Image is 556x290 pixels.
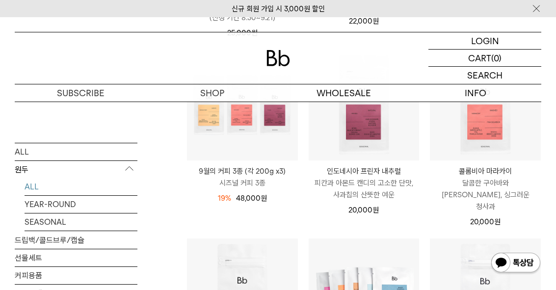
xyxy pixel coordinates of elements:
a: 인도네시아 프린자 내추럴 피칸과 아몬드 캔디의 고소한 단맛, 사과칩의 산뜻한 여운 [309,165,420,201]
img: 인도네시아 프린자 내추럴 [309,50,420,160]
span: 48,000 [236,194,267,203]
p: INFO [410,84,541,102]
span: 20,000 [348,206,379,214]
p: LOGIN [471,32,499,49]
p: 9월의 커피 3종 (각 200g x3) [187,165,298,177]
img: 콜롬비아 마라카이 [430,50,541,160]
a: 9월의 커피 3종 (각 200g x3) 시즈널 커피 3종 [187,165,298,189]
span: 원 [372,206,379,214]
p: 달콤한 구아바와 [PERSON_NAME], 싱그러운 청사과 [430,177,541,212]
img: 9월의 커피 3종 (각 200g x3) [187,50,298,160]
div: 19% [218,192,231,204]
a: 커피용품 [15,266,137,284]
a: 콜롬비아 마라카이 달콤한 구아바와 [PERSON_NAME], 싱그러운 청사과 [430,165,541,212]
span: 원 [261,194,267,203]
a: SUBSCRIBE [15,84,146,102]
a: SHOP [146,84,278,102]
a: LOGIN [428,32,541,50]
p: 원두 [15,160,137,178]
p: 콜롬비아 마라카이 [430,165,541,177]
img: 로고 [266,50,290,66]
img: 카카오톡 채널 1:1 채팅 버튼 [490,252,541,275]
a: 드립백/콜드브루/캡슐 [15,231,137,248]
p: WHOLESALE [278,84,410,102]
span: 원 [494,217,501,226]
a: SEASONAL [25,213,137,230]
a: 선물세트 [15,249,137,266]
a: YEAR-ROUND [25,195,137,212]
p: (0) [491,50,502,66]
a: ALL [15,143,137,160]
a: CART (0) [428,50,541,67]
a: ALL [25,178,137,195]
p: 피칸과 아몬드 캔디의 고소한 단맛, 사과칩의 산뜻한 여운 [309,177,420,201]
a: 신규 회원 가입 시 3,000원 할인 [232,4,325,13]
p: 인도네시아 프린자 내추럴 [309,165,420,177]
p: SEARCH [467,67,503,84]
p: CART [468,50,491,66]
p: 시즈널 커피 3종 [187,177,298,189]
span: 20,000 [470,217,501,226]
